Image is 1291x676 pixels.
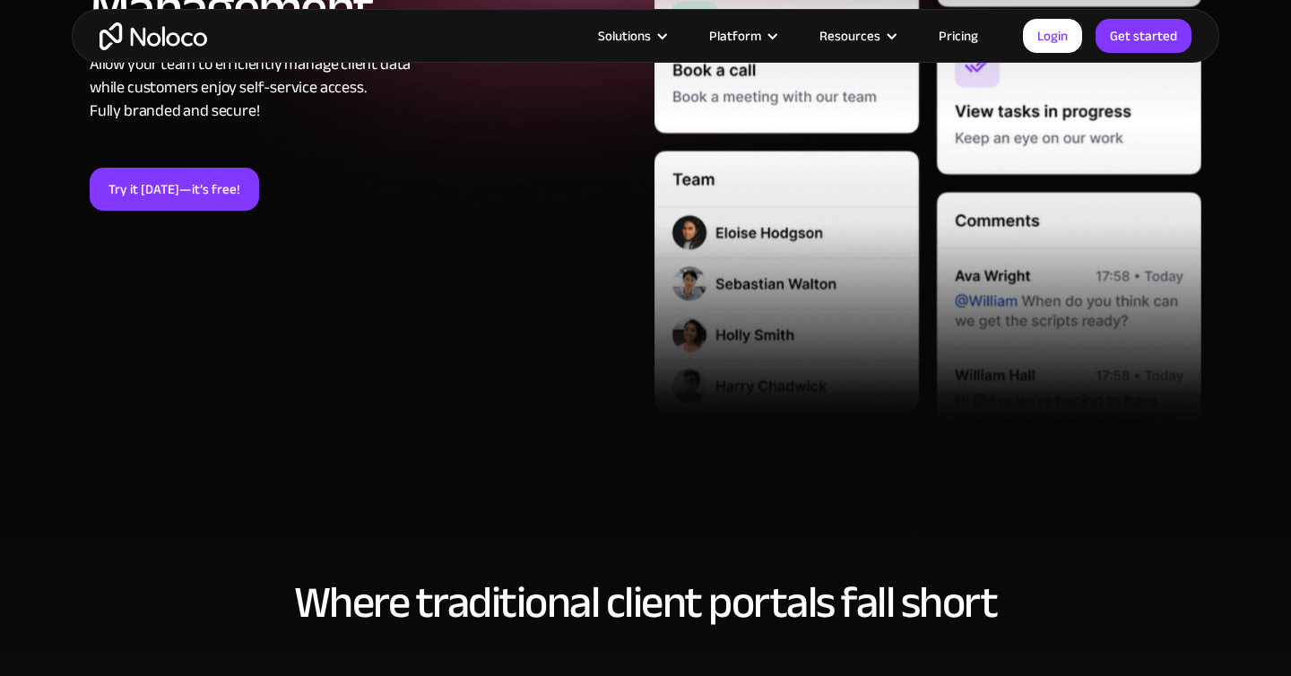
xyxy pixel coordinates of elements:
[576,24,687,48] div: Solutions
[819,24,880,48] div: Resources
[1023,19,1082,53] a: Login
[598,24,651,48] div: Solutions
[1096,19,1191,53] a: Get started
[687,24,797,48] div: Platform
[90,578,1201,627] h2: Where traditional client portals fall short
[90,168,259,211] a: Try it [DATE]—it’s free!
[916,24,1001,48] a: Pricing
[90,53,637,123] div: Allow your team to efficiently manage client data while customers enjoy self-service access. Full...
[797,24,916,48] div: Resources
[709,24,761,48] div: Platform
[100,22,207,50] a: home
